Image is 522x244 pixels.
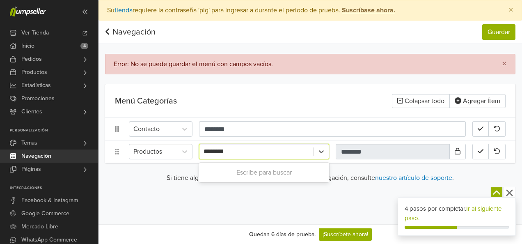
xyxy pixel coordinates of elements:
button: Guardar [482,24,515,40]
p: Personalización [10,128,98,133]
h5: Menú Categorías [115,96,307,106]
span: Productos [21,66,47,79]
span: Ver Tienda [21,26,49,39]
button: Close [500,0,522,20]
a: ¡Suscríbete ahora! [319,228,372,241]
span: Mercado Libre [21,220,58,233]
div: 4 pasos por completar. [405,204,509,223]
span: Estadísticas [21,79,51,92]
p: Integraciones [10,186,98,191]
p: Si tiene alguna duda sobre el funcionamiento de la navegación, consulte . [105,173,515,183]
div: Quedan 6 días de prueba. [249,230,316,239]
span: Promociones [21,92,55,105]
span: × [502,58,507,70]
span: Facebook & Instagram [21,194,78,207]
div: Error: No se puede guardar el menú con campos vacíos. [114,60,273,68]
div: Escribe para buscar [199,164,329,181]
button: Agregar Ítem [449,94,506,108]
a: Navegación [105,27,156,37]
span: Navegación [21,150,51,163]
a: Suscríbase ahora. [340,6,395,14]
span: Clientes [21,105,42,118]
strong: Suscríbase ahora. [342,6,395,14]
button: Colapsar todo [392,94,450,108]
a: tienda [114,6,133,14]
span: 4 [80,43,88,49]
span: Páginas [21,163,41,176]
span: Inicio [21,39,34,53]
a: nuestro artículo de soporte [375,174,452,182]
span: Google Commerce [21,207,69,220]
span: × [508,4,513,16]
a: Ir al siguiente paso. [405,205,501,222]
span: Pedidos [21,53,42,66]
span: Temas [21,136,37,150]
